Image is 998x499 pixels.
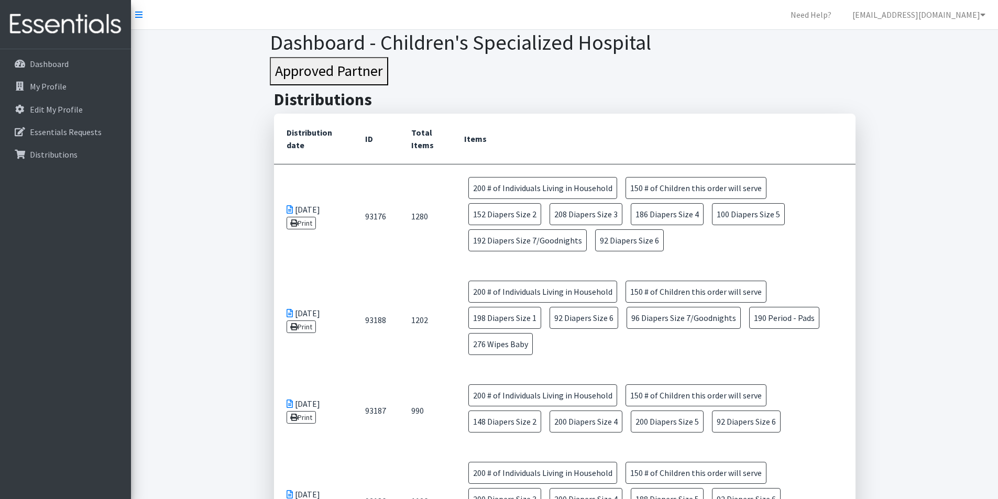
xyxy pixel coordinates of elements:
span: 150 # of Children this order will serve [626,177,766,199]
h2: Distributions [274,90,856,109]
a: [EMAIL_ADDRESS][DOMAIN_NAME] [844,4,994,25]
span: 150 # of Children this order will serve [626,384,766,406]
span: 200 # of Individuals Living in Household [468,384,617,406]
a: Print [287,217,316,229]
p: Essentials Requests [30,127,102,137]
span: 200 # of Individuals Living in Household [468,281,617,303]
a: Print [287,411,316,424]
span: 148 Diapers Size 2 [468,411,541,433]
span: 96 Diapers Size 7/Goodnights [627,307,741,329]
span: 192 Diapers Size 7/Goodnights [468,229,587,251]
th: Distribution date [274,114,353,164]
span: 92 Diapers Size 6 [595,229,664,251]
a: My Profile [4,76,127,97]
span: 150 # of Children this order will serve [626,462,766,484]
th: Total Items [399,114,452,164]
span: 200 Diapers Size 5 [631,411,704,433]
span: 200 # of Individuals Living in Household [468,462,617,484]
img: HumanEssentials [4,7,127,42]
span: 198 Diapers Size 1 [468,307,541,329]
a: Need Help? [782,4,840,25]
span: 150 # of Children this order will serve [626,281,766,303]
td: 93188 [353,268,399,372]
span: 190 Period - Pads [749,307,819,329]
span: 276 Wipes Baby [468,333,533,355]
button: Approved Partner [270,57,388,85]
h1: Dashboard - Children's Specialized Hospital [270,30,859,55]
p: Distributions [30,149,78,160]
p: Edit My Profile [30,104,83,115]
td: [DATE] [274,268,353,372]
p: My Profile [30,81,67,92]
td: 990 [399,372,452,449]
td: 93176 [353,164,399,268]
a: Edit My Profile [4,99,127,120]
span: 186 Diapers Size 4 [631,203,704,225]
td: [DATE] [274,372,353,449]
a: Print [287,320,316,333]
span: 92 Diapers Size 6 [550,307,618,329]
td: [DATE] [274,164,353,268]
span: 92 Diapers Size 6 [712,411,781,433]
td: 1202 [399,268,452,372]
span: 200 # of Individuals Living in Household [468,177,617,199]
span: 200 Diapers Size 4 [550,411,622,433]
span: 208 Diapers Size 3 [550,203,622,225]
span: 100 Diapers Size 5 [712,203,785,225]
td: 93187 [353,372,399,449]
th: ID [353,114,399,164]
a: Distributions [4,144,127,165]
span: 152 Diapers Size 2 [468,203,541,225]
p: Dashboard [30,59,69,69]
th: Items [452,114,855,164]
td: 1280 [399,164,452,268]
a: Essentials Requests [4,121,127,142]
a: Dashboard [4,53,127,74]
